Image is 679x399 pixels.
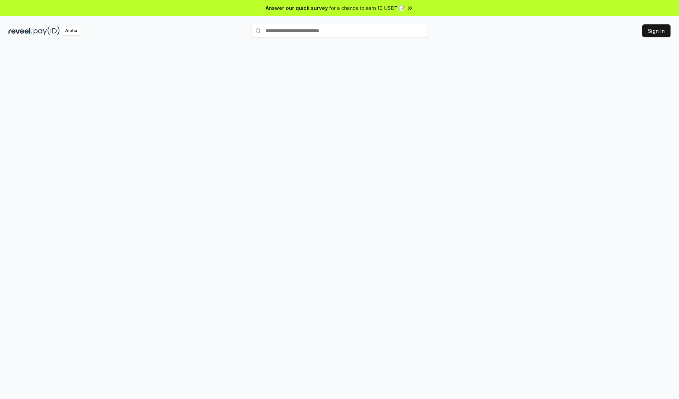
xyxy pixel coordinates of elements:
img: reveel_dark [8,27,32,35]
div: Alpha [61,27,81,35]
span: for a chance to earn 10 USDT 📝 [329,4,405,12]
span: Answer our quick survey [266,4,328,12]
button: Sign In [642,24,671,37]
img: pay_id [34,27,60,35]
